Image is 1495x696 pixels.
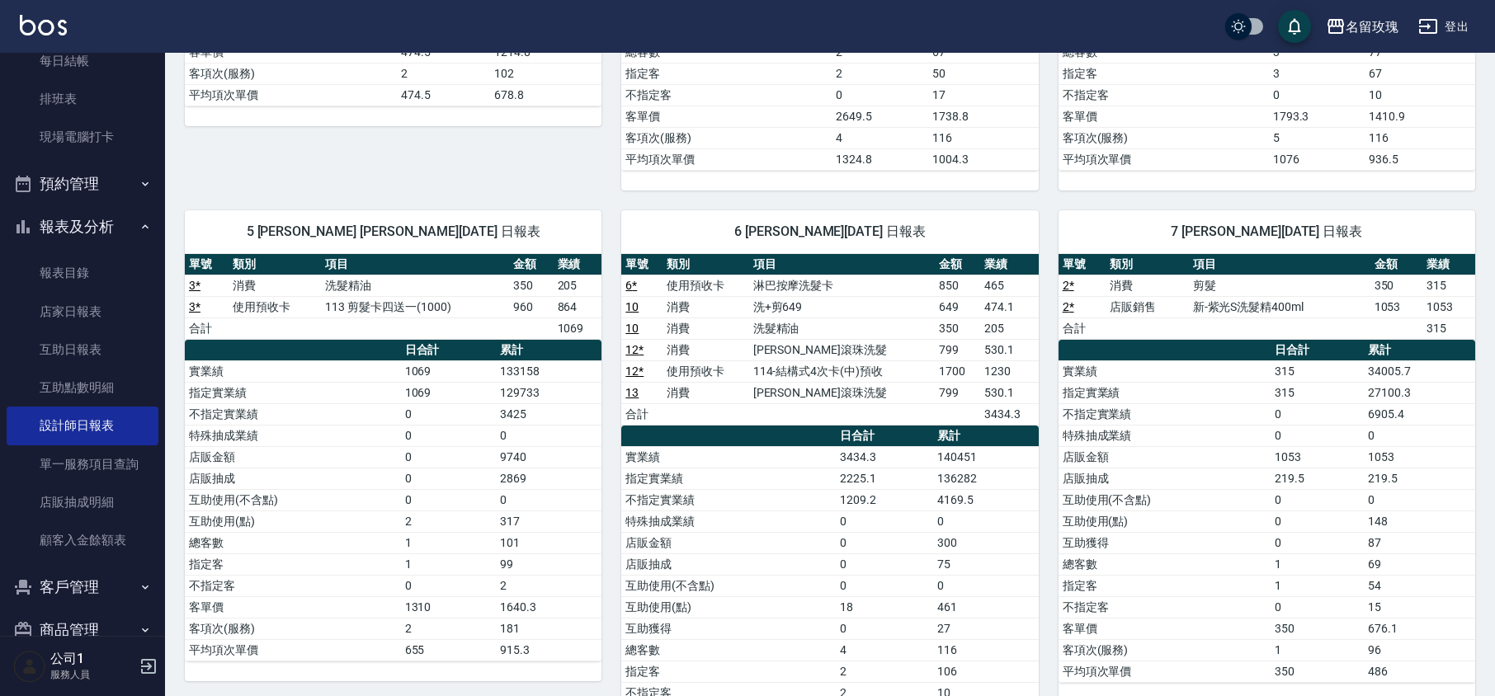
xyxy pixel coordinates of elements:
td: 客項次(服務) [185,63,397,84]
td: 0 [933,575,1038,596]
td: 0 [401,489,496,510]
td: 530.1 [980,382,1038,403]
td: 4 [832,127,928,148]
td: 指定客 [1059,575,1271,596]
a: 報表目錄 [7,254,158,292]
a: 互助點數明細 [7,369,158,407]
td: 2649.5 [832,106,928,127]
td: 17 [928,84,1039,106]
td: 合計 [1059,317,1106,339]
td: 219.5 [1364,468,1475,489]
td: 9740 [496,446,601,468]
p: 服務人員 [50,667,134,682]
td: 客單價 [1059,618,1271,639]
table: a dense table [1059,254,1475,340]
td: 消費 [663,296,749,317]
td: 特殊抽成業績 [621,510,835,532]
button: 商品管理 [7,609,158,651]
a: 每日結帳 [7,42,158,80]
td: 1053 [1370,296,1423,317]
td: 676.1 [1364,618,1475,639]
td: 淋巴按摩洗髮卡 [749,275,936,296]
td: 店販金額 [1059,446,1271,468]
td: 客項次(服務) [185,618,401,639]
td: 1069 [401,382,496,403]
td: 799 [935,339,980,360]
th: 項目 [1189,254,1370,275]
th: 日合計 [401,340,496,361]
td: 洗髮精油 [321,275,509,296]
td: 655 [401,639,496,661]
td: 5 [1269,127,1365,148]
td: 特殊抽成業績 [1059,425,1271,446]
td: 店販抽成 [1059,468,1271,489]
td: 特殊抽成業績 [185,425,401,446]
td: 960 [509,296,553,317]
span: 5 [PERSON_NAME] [PERSON_NAME][DATE] 日報表 [205,223,582,240]
td: 219.5 [1271,468,1364,489]
th: 日合計 [1271,340,1364,361]
td: 315 [1271,382,1364,403]
td: 不指定客 [185,575,401,596]
button: 報表及分析 [7,205,158,248]
td: 915.3 [496,639,601,661]
a: 互助日報表 [7,331,158,369]
td: 1209.2 [836,489,934,510]
img: Person [13,650,46,683]
td: 15 [1364,596,1475,618]
td: 0 [836,553,934,575]
td: 315 [1422,275,1475,296]
td: 34005.7 [1364,360,1475,382]
td: 合計 [185,317,229,339]
table: a dense table [185,340,601,661]
td: 27 [933,618,1038,639]
th: 業績 [980,254,1038,275]
td: 使用預收卡 [663,360,749,382]
td: 850 [935,275,980,296]
td: [PERSON_NAME]滾珠洗髮 [749,339,936,360]
th: 項目 [321,254,509,275]
td: 0 [401,403,496,425]
td: 指定客 [185,553,401,575]
td: 0 [836,618,934,639]
td: 店販金額 [621,532,835,553]
td: 1069 [401,360,496,382]
td: 洗+剪649 [749,296,936,317]
td: 實業績 [1059,360,1271,382]
td: 客單價 [1059,106,1269,127]
td: 使用預收卡 [229,296,321,317]
th: 累計 [496,340,601,361]
a: 店家日報表 [7,293,158,331]
td: 指定客 [621,63,832,84]
td: 2 [496,575,601,596]
td: 總客數 [621,639,835,661]
td: 2869 [496,468,601,489]
a: 13 [625,386,639,399]
td: 0 [836,510,934,532]
td: 1053 [1271,446,1364,468]
td: 69 [1364,553,1475,575]
th: 單號 [185,254,229,275]
td: 平均項次單價 [185,84,397,106]
td: 315 [1422,317,1475,339]
td: 不指定客 [621,84,832,106]
td: 133158 [496,360,601,382]
td: 消費 [229,275,321,296]
td: 106 [933,661,1038,682]
td: 113 剪髮卡四送一(1000) [321,296,509,317]
th: 金額 [509,254,553,275]
a: 單一服務項目查詢 [7,445,158,483]
th: 單號 [1059,254,1106,275]
td: 互助使用(不含點) [621,575,835,596]
td: 6905.4 [1364,403,1475,425]
th: 業績 [1422,254,1475,275]
td: 1410.9 [1365,106,1475,127]
td: 不指定實業績 [1059,403,1271,425]
td: 2 [836,661,934,682]
td: 315 [1271,360,1364,382]
th: 業績 [554,254,602,275]
td: 486 [1364,661,1475,682]
td: 不指定實業績 [185,403,401,425]
th: 金額 [935,254,980,275]
td: 平均項次單價 [621,148,832,170]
